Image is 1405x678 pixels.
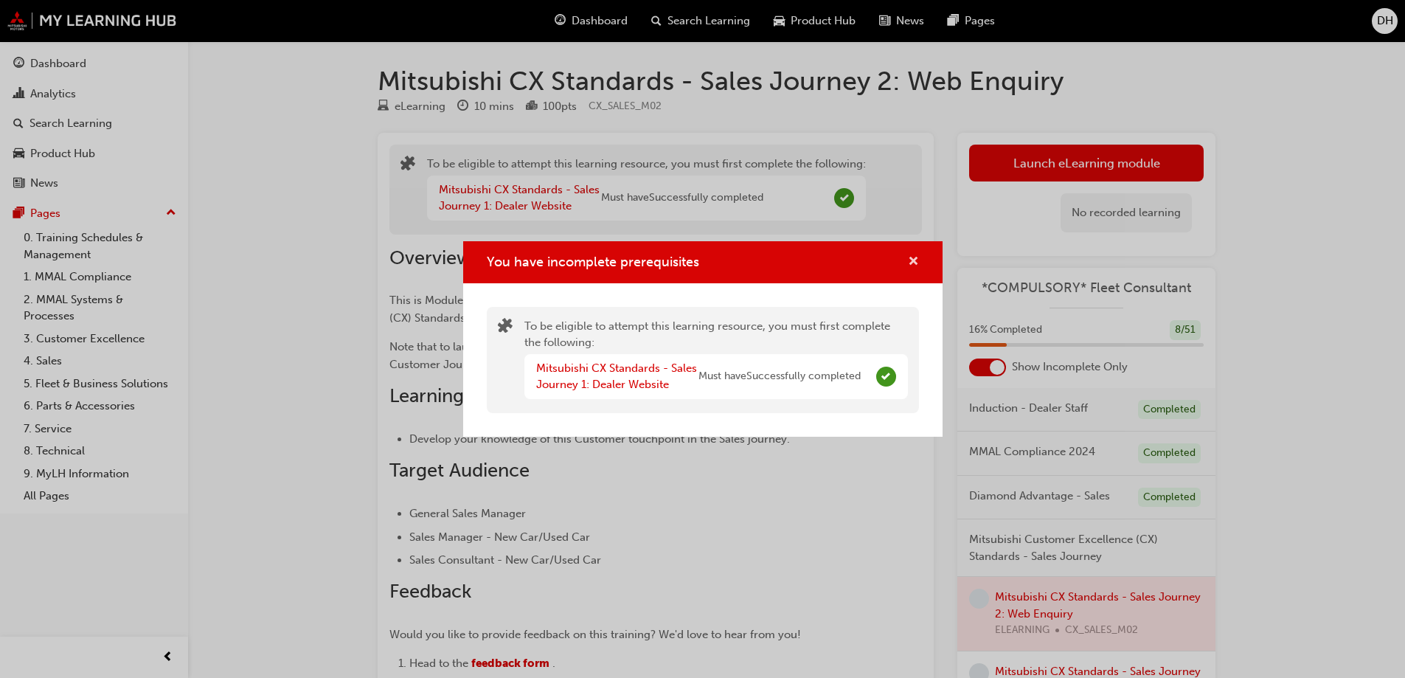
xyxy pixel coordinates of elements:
[524,318,908,402] div: To be eligible to attempt this learning resource, you must first complete the following:
[908,256,919,269] span: cross-icon
[536,362,697,392] a: Mitsubishi CX Standards - Sales Journey 1: Dealer Website
[487,254,699,270] span: You have incomplete prerequisites
[908,253,919,271] button: cross-icon
[876,367,896,387] span: Complete
[698,368,861,385] span: Must have Successfully completed
[498,319,513,336] span: puzzle-icon
[463,241,943,437] div: You have incomplete prerequisites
